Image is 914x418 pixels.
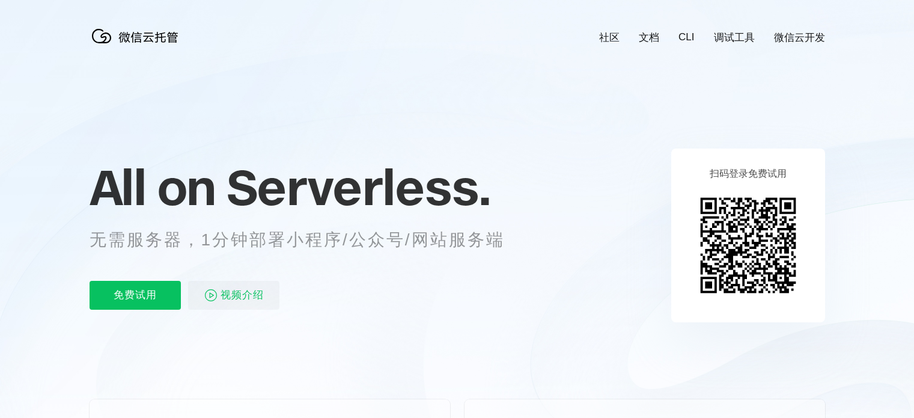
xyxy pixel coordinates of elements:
img: 微信云托管 [90,24,186,48]
a: 调试工具 [714,31,755,45]
a: CLI [678,31,694,43]
span: Serverless. [227,157,490,217]
p: 扫码登录免费试用 [710,168,787,180]
span: All on [90,157,215,217]
a: 微信云开发 [774,31,825,45]
p: 无需服务器，1分钟部署小程序/公众号/网站服务端 [90,228,527,252]
a: 微信云托管 [90,40,186,50]
img: video_play.svg [204,288,218,303]
a: 社区 [599,31,620,45]
span: 视频介绍 [221,281,264,310]
a: 文档 [639,31,659,45]
p: 免费试用 [90,281,181,310]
